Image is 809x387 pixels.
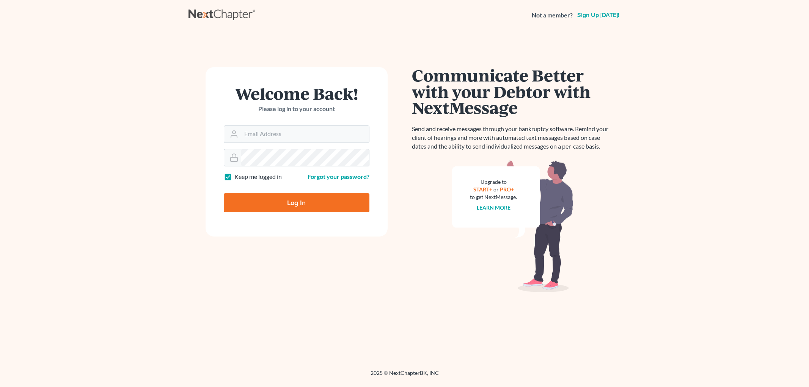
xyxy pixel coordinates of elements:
[241,126,369,143] input: Email Address
[576,12,621,18] a: Sign up [DATE]!
[473,186,492,193] a: START+
[477,204,511,211] a: Learn more
[412,67,613,116] h1: Communicate Better with your Debtor with NextMessage
[189,369,621,383] div: 2025 © NextChapterBK, INC
[224,193,369,212] input: Log In
[452,160,573,293] img: nextmessage_bg-59042aed3d76b12b5cd301f8e5b87938c9018125f34e5fa2b7a6b67550977c72.svg
[224,105,369,113] p: Please log in to your account
[532,11,573,20] strong: Not a member?
[308,173,369,180] a: Forgot your password?
[500,186,514,193] a: PRO+
[470,178,517,186] div: Upgrade to
[224,85,369,102] h1: Welcome Back!
[493,186,499,193] span: or
[234,172,282,181] label: Keep me logged in
[470,193,517,201] div: to get NextMessage.
[412,125,613,151] p: Send and receive messages through your bankruptcy software. Remind your client of hearings and mo...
